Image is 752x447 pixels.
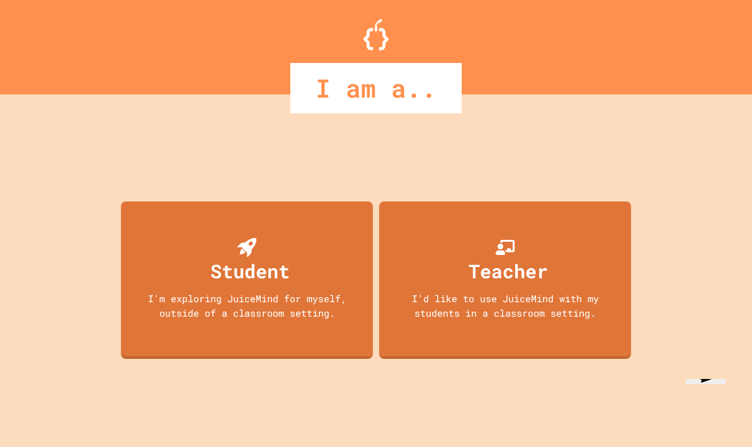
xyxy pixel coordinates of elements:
div: I'm exploring JuiceMind for myself, outside of a classroom setting. [134,291,360,320]
div: Teacher [469,257,548,285]
div: I'd like to use JuiceMind with my students in a classroom setting. [392,291,618,320]
div: I am a.. [290,63,462,113]
img: Logo.svg [363,19,389,50]
div: Student [210,257,290,285]
iframe: chat widget [681,379,741,437]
